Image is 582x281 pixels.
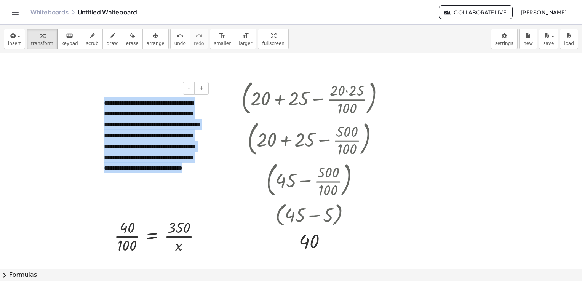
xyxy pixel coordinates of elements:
[262,41,284,46] span: fullscreen
[9,6,21,18] button: Toggle navigation
[86,41,99,46] span: scrub
[61,41,78,46] span: keypad
[31,41,53,46] span: transform
[539,29,558,49] button: save
[439,5,513,19] button: Collaborate Live
[66,31,73,40] i: keyboard
[194,82,209,95] button: +
[107,41,118,46] span: draw
[4,29,25,49] button: insert
[514,5,573,19] button: [PERSON_NAME]
[126,41,138,46] span: erase
[560,29,578,49] button: load
[142,29,169,49] button: arrange
[57,29,82,49] button: keyboardkeypad
[219,31,226,40] i: format_size
[30,8,69,16] a: Whiteboards
[190,29,208,49] button: redoredo
[519,29,537,49] button: new
[242,31,249,40] i: format_size
[491,29,518,49] button: settings
[523,41,533,46] span: new
[235,29,256,49] button: format_sizelarger
[82,29,103,49] button: scrub
[258,29,288,49] button: fullscreen
[122,29,142,49] button: erase
[214,41,231,46] span: smaller
[195,31,203,40] i: redo
[176,31,184,40] i: undo
[210,29,235,49] button: format_sizesmaller
[8,41,21,46] span: insert
[147,41,165,46] span: arrange
[170,29,190,49] button: undoundo
[199,85,204,91] span: +
[239,41,252,46] span: larger
[102,29,122,49] button: draw
[27,29,58,49] button: transform
[194,41,204,46] span: redo
[188,85,190,91] span: -
[183,82,195,95] button: -
[520,9,567,16] span: [PERSON_NAME]
[174,41,186,46] span: undo
[445,9,506,16] span: Collaborate Live
[564,41,574,46] span: load
[495,41,513,46] span: settings
[543,41,554,46] span: save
